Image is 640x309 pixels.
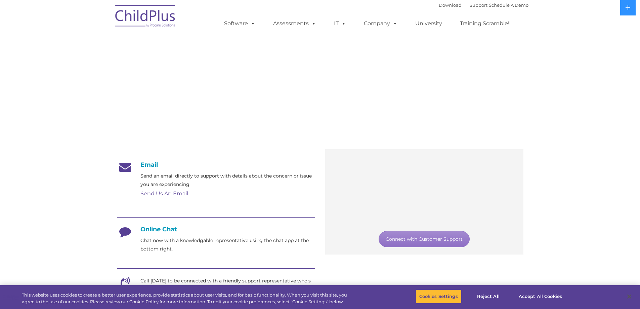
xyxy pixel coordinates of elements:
[117,161,315,168] h4: Email
[467,289,509,304] button: Reject All
[409,17,449,30] a: University
[22,292,352,305] div: This website uses cookies to create a better user experience, provide statistics about user visit...
[112,0,179,34] img: ChildPlus by Procare Solutions
[489,2,528,8] a: Schedule A Demo
[117,226,315,233] h4: Online Chat
[515,289,566,304] button: Accept All Cookies
[439,2,462,8] a: Download
[622,289,637,304] button: Close
[470,2,487,8] a: Support
[439,2,528,8] font: |
[140,172,315,189] p: Send an email directly to support with details about the concern or issue you are experiencing.
[140,190,188,197] a: Send Us An Email
[140,236,315,253] p: Chat now with a knowledgable representative using the chat app at the bottom right.
[416,289,462,304] button: Cookies Settings
[217,17,262,30] a: Software
[327,17,353,30] a: IT
[453,17,517,30] a: Training Scramble!!
[266,17,323,30] a: Assessments
[140,277,315,294] p: Call [DATE] to be connected with a friendly support representative who's eager to help.
[379,231,470,247] a: Connect with Customer Support
[357,17,404,30] a: Company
